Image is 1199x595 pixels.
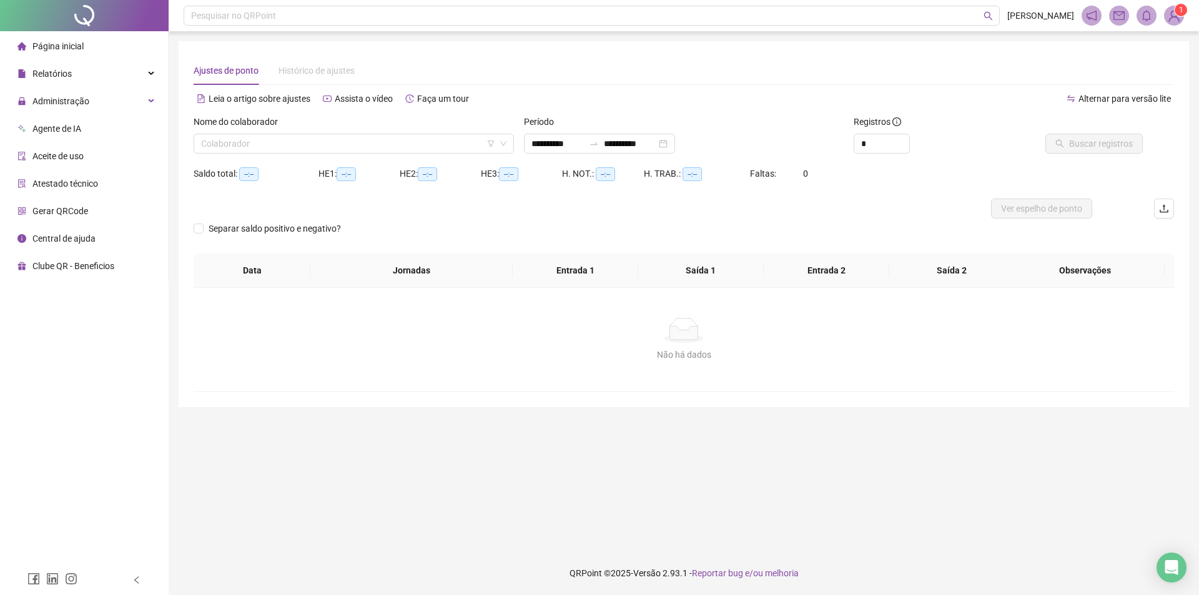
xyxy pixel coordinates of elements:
sup: Atualize o seu contato no menu Meus Dados [1175,4,1187,16]
span: Ajustes de ponto [194,66,259,76]
div: Saldo total: [194,167,318,181]
span: file [17,69,26,78]
span: Atestado técnico [32,179,98,189]
img: 82424 [1165,6,1183,25]
span: history [405,94,414,103]
span: --:-- [683,167,702,181]
span: Clube QR - Beneficios [32,261,114,271]
span: Registros [854,115,901,129]
span: --:-- [418,167,437,181]
span: home [17,42,26,51]
span: --:-- [596,167,615,181]
span: Página inicial [32,41,84,51]
th: Entrada 2 [764,253,889,288]
span: Administração [32,96,89,106]
span: facebook [27,573,40,585]
th: Observações [1005,253,1165,288]
span: swap [1067,94,1075,103]
span: 1 [1179,6,1183,14]
span: upload [1159,204,1169,214]
th: Saída 2 [889,253,1015,288]
span: [PERSON_NAME] [1007,9,1074,22]
span: Relatórios [32,69,72,79]
th: Entrada 1 [513,253,638,288]
span: Assista o vídeo [335,94,393,104]
span: --:-- [337,167,356,181]
span: Alternar para versão lite [1078,94,1171,104]
span: left [132,576,141,584]
label: Período [524,115,562,129]
th: Data [194,253,310,288]
span: swap-right [589,139,599,149]
span: file-text [197,94,205,103]
span: filter [487,140,495,147]
span: linkedin [46,573,59,585]
div: HE 1: [318,167,400,181]
span: lock [17,97,26,106]
div: H. TRAB.: [644,167,750,181]
th: Saída 1 [638,253,764,288]
span: Faltas: [750,169,778,179]
span: Agente de IA [32,124,81,134]
span: info-circle [17,234,26,243]
span: Faça um tour [417,94,469,104]
span: Reportar bug e/ou melhoria [692,568,799,578]
span: info-circle [892,117,901,126]
span: audit [17,152,26,160]
span: bell [1141,10,1152,21]
div: HE 2: [400,167,481,181]
div: Não há dados [209,348,1159,361]
span: mail [1113,10,1125,21]
span: solution [17,179,26,188]
span: instagram [65,573,77,585]
span: Versão [633,568,661,578]
th: Jornadas [310,253,513,288]
span: Separar saldo positivo e negativo? [204,222,346,235]
span: youtube [323,94,332,103]
span: to [589,139,599,149]
div: HE 3: [481,167,562,181]
span: Histórico de ajustes [279,66,355,76]
span: Aceite de uso [32,151,84,161]
span: --:-- [499,167,518,181]
span: Gerar QRCode [32,206,88,216]
span: Observações [1015,263,1155,277]
span: qrcode [17,207,26,215]
footer: QRPoint © 2025 - 2.93.1 - [169,551,1199,595]
span: down [500,140,507,147]
span: gift [17,262,26,270]
span: --:-- [239,167,259,181]
span: Leia o artigo sobre ajustes [209,94,310,104]
div: Open Intercom Messenger [1157,553,1187,583]
span: search [984,11,993,21]
button: Buscar registros [1045,134,1143,154]
div: H. NOT.: [562,167,644,181]
span: Central de ajuda [32,234,96,243]
button: Ver espelho de ponto [991,199,1092,219]
label: Nome do colaborador [194,115,286,129]
span: 0 [803,169,808,179]
span: notification [1086,10,1097,21]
